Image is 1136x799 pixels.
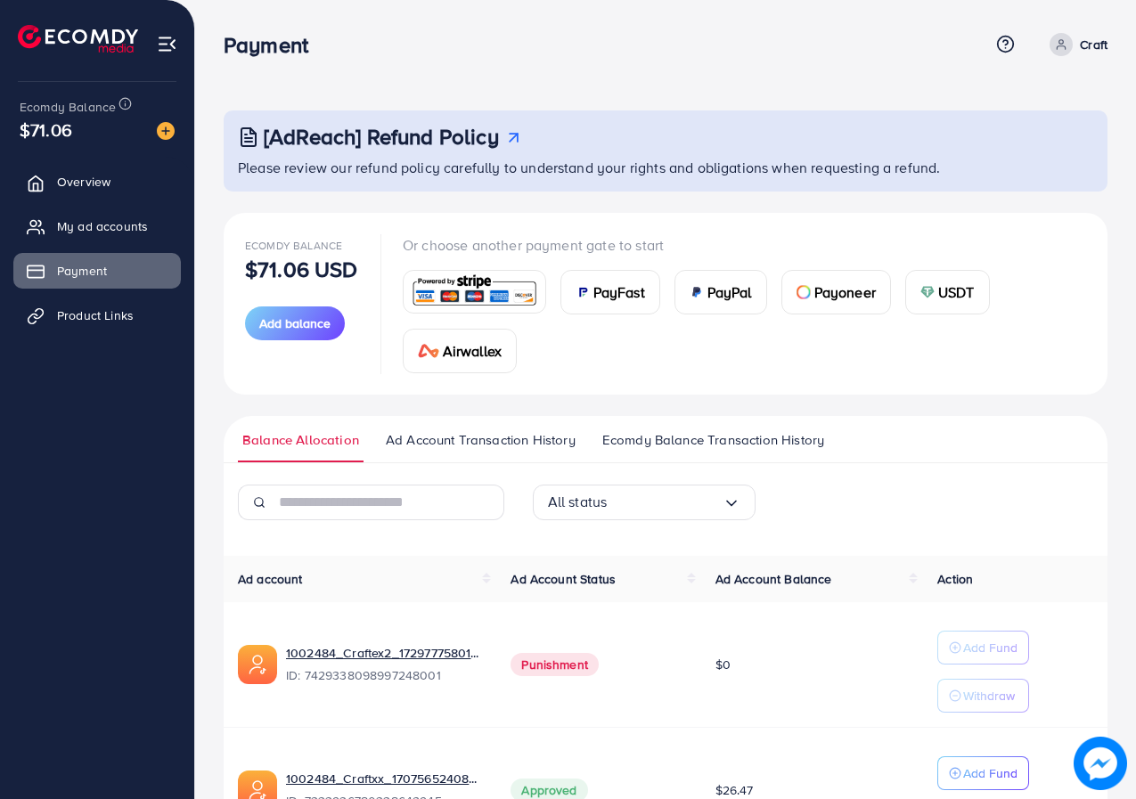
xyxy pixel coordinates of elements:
p: Add Fund [963,637,1017,658]
a: Craft [1042,33,1107,56]
span: $0 [715,656,731,673]
span: Balance Allocation [242,430,359,450]
img: card [409,273,540,311]
a: Product Links [13,298,181,333]
span: Payoneer [814,281,876,303]
span: Action [937,570,973,588]
span: Add balance [259,314,331,332]
a: 1002484_Craftxx_1707565240848 [286,770,482,787]
span: PayPal [707,281,752,303]
a: card [403,270,546,314]
span: Ad Account Status [511,570,616,588]
a: cardPayFast [560,270,660,314]
span: USDT [938,281,975,303]
span: Ecomdy Balance [245,238,342,253]
button: Add Fund [937,631,1029,664]
span: Ad Account Transaction History [386,430,576,450]
img: card [690,285,704,299]
span: Payment [57,262,107,280]
span: PayFast [593,281,645,303]
img: ic-ads-acc.e4c84228.svg [238,645,277,684]
img: card [920,285,935,299]
a: Payment [13,253,181,289]
a: cardUSDT [905,270,990,314]
span: ID: 7429338098997248001 [286,666,482,684]
span: $26.47 [715,781,754,799]
a: 1002484_Craftex2_1729777580175 [286,644,482,662]
h3: [AdReach] Refund Policy [264,124,499,150]
input: Search for option [607,488,722,516]
img: card [418,344,439,358]
img: card [576,285,590,299]
a: cardAirwallex [403,329,517,373]
span: My ad accounts [57,217,148,235]
a: My ad accounts [13,208,181,244]
img: image [157,122,175,140]
div: <span class='underline'>1002484_Craftex2_1729777580175</span></br>7429338098997248001 [286,644,482,685]
p: $71.06 USD [245,258,358,280]
p: Add Fund [963,762,1017,784]
span: Airwallex [443,340,502,362]
span: $71.06 [20,117,72,143]
img: menu [157,34,177,54]
h3: Payment [224,32,323,58]
a: cardPayPal [674,270,767,314]
span: Product Links [57,306,134,324]
span: All status [548,488,608,516]
a: cardPayoneer [781,270,891,314]
img: logo [18,25,138,53]
span: Ad Account Balance [715,570,832,588]
p: Craft [1080,34,1107,55]
span: Punishment [511,653,599,676]
span: Ecomdy Balance [20,98,116,116]
div: Search for option [533,485,756,520]
p: Or choose another payment gate to start [403,234,1086,256]
a: Overview [13,164,181,200]
img: card [797,285,811,299]
span: Ad account [238,570,303,588]
p: Please review our refund policy carefully to understand your rights and obligations when requesti... [238,157,1097,178]
button: Add balance [245,306,345,340]
span: Ecomdy Balance Transaction History [602,430,824,450]
img: image [1074,737,1126,789]
button: Add Fund [937,756,1029,790]
button: Withdraw [937,679,1029,713]
span: Overview [57,173,110,191]
p: Withdraw [963,685,1015,706]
